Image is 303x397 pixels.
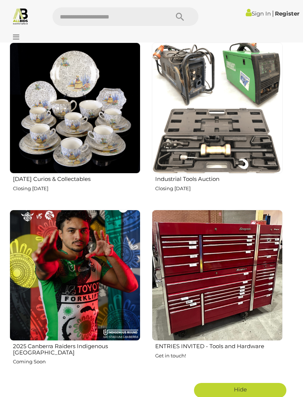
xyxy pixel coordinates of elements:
[152,43,283,174] img: Industrial Tools Auction
[152,210,283,341] img: ENTRIES INVITED - Tools and Hardware
[9,209,140,377] a: 2025 Canberra Raiders Indigenous [GEOGRAPHIC_DATA] Coming Soon
[151,209,283,377] a: ENTRIES INVITED - Tools and Hardware Get in touch!
[10,43,140,174] img: Friday Curios & Collectables
[13,357,140,366] p: Coming Soon
[246,10,271,17] a: Sign In
[161,7,198,26] button: Search
[275,10,299,17] a: Register
[155,351,283,360] p: Get in touch!
[13,342,140,356] h2: 2025 Canberra Raiders Indigenous [GEOGRAPHIC_DATA]
[13,184,140,193] p: Closing [DATE]
[10,210,140,341] img: 2025 Canberra Raiders Indigenous Jersey
[12,7,29,25] img: Allbids.com.au
[155,184,283,193] p: Closing [DATE]
[151,42,283,204] a: Industrial Tools Auction Closing [DATE]
[9,42,140,204] a: [DATE] Curios & Collectables Closing [DATE]
[272,9,274,17] span: |
[13,174,140,182] h2: [DATE] Curios & Collectables
[155,174,283,182] h2: Industrial Tools Auction
[155,342,283,350] h2: ENTRIES INVITED - Tools and Hardware
[234,386,247,393] span: Hide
